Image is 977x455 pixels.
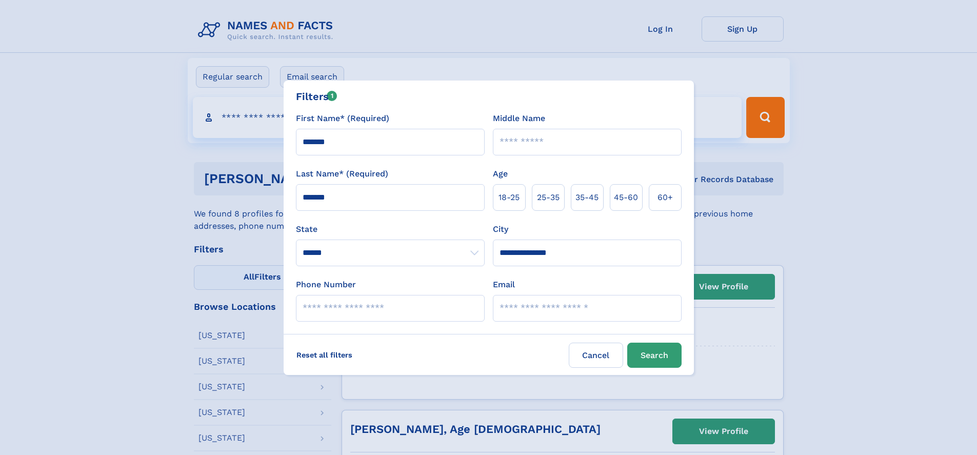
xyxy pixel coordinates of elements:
button: Search [627,343,682,368]
div: Filters [296,89,337,104]
label: City [493,223,508,235]
label: First Name* (Required) [296,112,389,125]
label: Email [493,279,515,291]
span: 18‑25 [499,191,520,204]
label: State [296,223,485,235]
span: 35‑45 [575,191,599,204]
span: 25‑35 [537,191,560,204]
span: 45‑60 [614,191,638,204]
span: 60+ [657,191,673,204]
label: Phone Number [296,279,356,291]
label: Last Name* (Required) [296,168,388,180]
label: Age [493,168,508,180]
label: Cancel [569,343,623,368]
label: Middle Name [493,112,545,125]
label: Reset all filters [290,343,359,367]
